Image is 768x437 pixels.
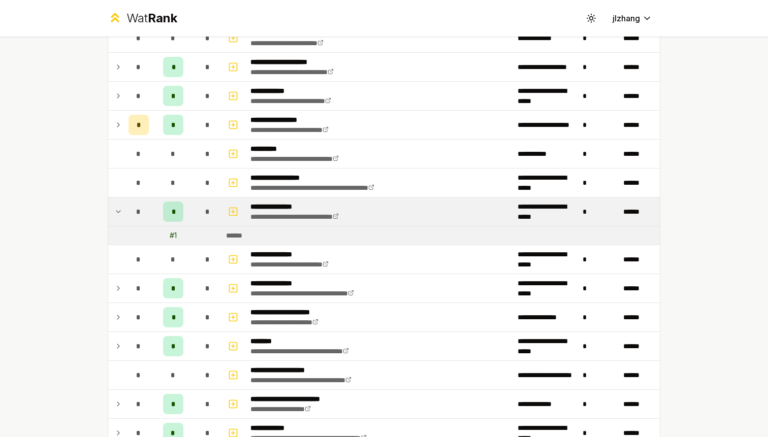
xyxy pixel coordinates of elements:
[170,230,177,241] div: # 1
[126,10,177,26] div: Wat
[148,11,177,25] span: Rank
[604,9,660,27] button: jlzhang
[613,12,640,24] span: jlzhang
[108,10,177,26] a: WatRank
